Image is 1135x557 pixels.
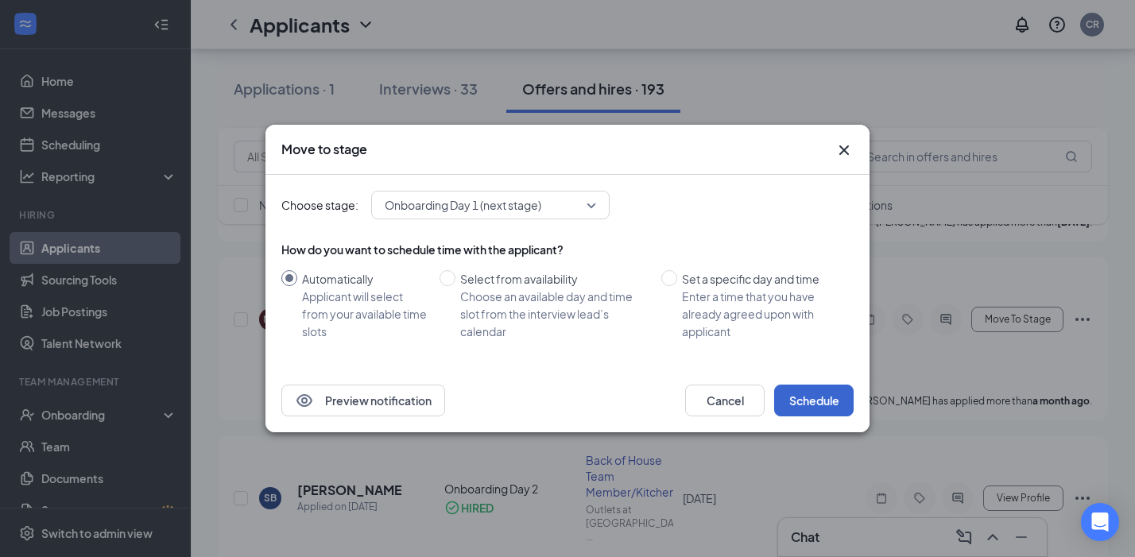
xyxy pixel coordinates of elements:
div: Select from availability [460,270,649,288]
button: Close [835,141,854,160]
div: Open Intercom Messenger [1081,503,1119,541]
button: Schedule [774,385,854,416]
div: Enter a time that you have already agreed upon with applicant [682,288,841,340]
button: Cancel [685,385,765,416]
div: How do you want to schedule time with the applicant? [281,242,854,257]
div: Applicant will select from your available time slots [302,288,427,340]
span: Onboarding Day 1 (next stage) [385,193,541,217]
div: Choose an available day and time slot from the interview lead’s calendar [460,288,649,340]
h3: Move to stage [281,141,367,158]
button: EyePreview notification [281,385,445,416]
svg: Cross [835,141,854,160]
div: Set a specific day and time [682,270,841,288]
svg: Eye [295,391,314,410]
span: Choose stage: [281,196,358,214]
div: Automatically [302,270,427,288]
